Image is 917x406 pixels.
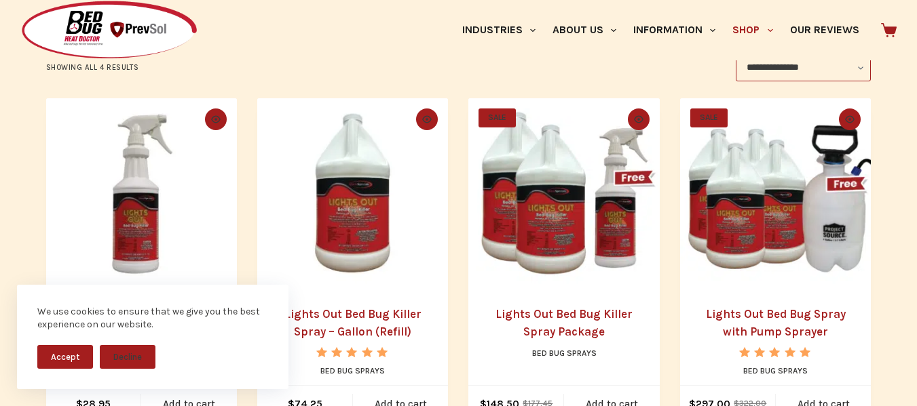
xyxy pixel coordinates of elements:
[46,62,139,74] p: Showing all 4 results
[839,108,861,130] button: Quick view toggle
[468,98,659,289] a: Lights Out Bed Bug Killer Spray Package
[316,347,389,357] div: Rated 5.00 out of 5
[205,108,227,130] button: Quick view toggle
[46,98,237,289] picture: lights-out-qt-sprayer
[739,347,812,388] span: Rated out of 5
[479,108,516,127] span: SALE
[495,307,633,338] a: Lights Out Bed Bug Killer Spray Package
[739,347,812,357] div: Rated 5.00 out of 5
[37,305,268,331] div: We use cookies to ensure that we give you the best experience on our website.
[743,366,808,375] a: Bed Bug Sprays
[690,108,728,127] span: SALE
[468,98,659,289] img: Lights Out Bed Bug Spray Package with two gallons and one 32 oz
[706,307,846,338] a: Lights Out Bed Bug Spray with Pump Sprayer
[320,366,385,375] a: Bed Bug Sprays
[532,348,597,358] a: Bed Bug Sprays
[100,345,155,369] button: Decline
[284,307,422,338] a: Lights Out Bed Bug Killer Spray – Gallon (Refill)
[257,98,448,289] picture: lights-out-gallon
[628,108,650,130] button: Quick view toggle
[257,98,448,289] img: Lights Out Bed Bug Killer Spray - Gallon (Refill)
[468,98,659,289] picture: LightsOutPackage
[46,98,237,289] img: Lights Out Bed Bug Killer Spray - 32 oz.
[680,98,871,289] a: Lights Out Bed Bug Spray with Pump Sprayer
[416,108,438,130] button: Quick view toggle
[736,54,871,81] select: Shop order
[11,5,52,46] button: Open LiveChat chat widget
[316,347,389,388] span: Rated out of 5
[37,345,93,369] button: Accept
